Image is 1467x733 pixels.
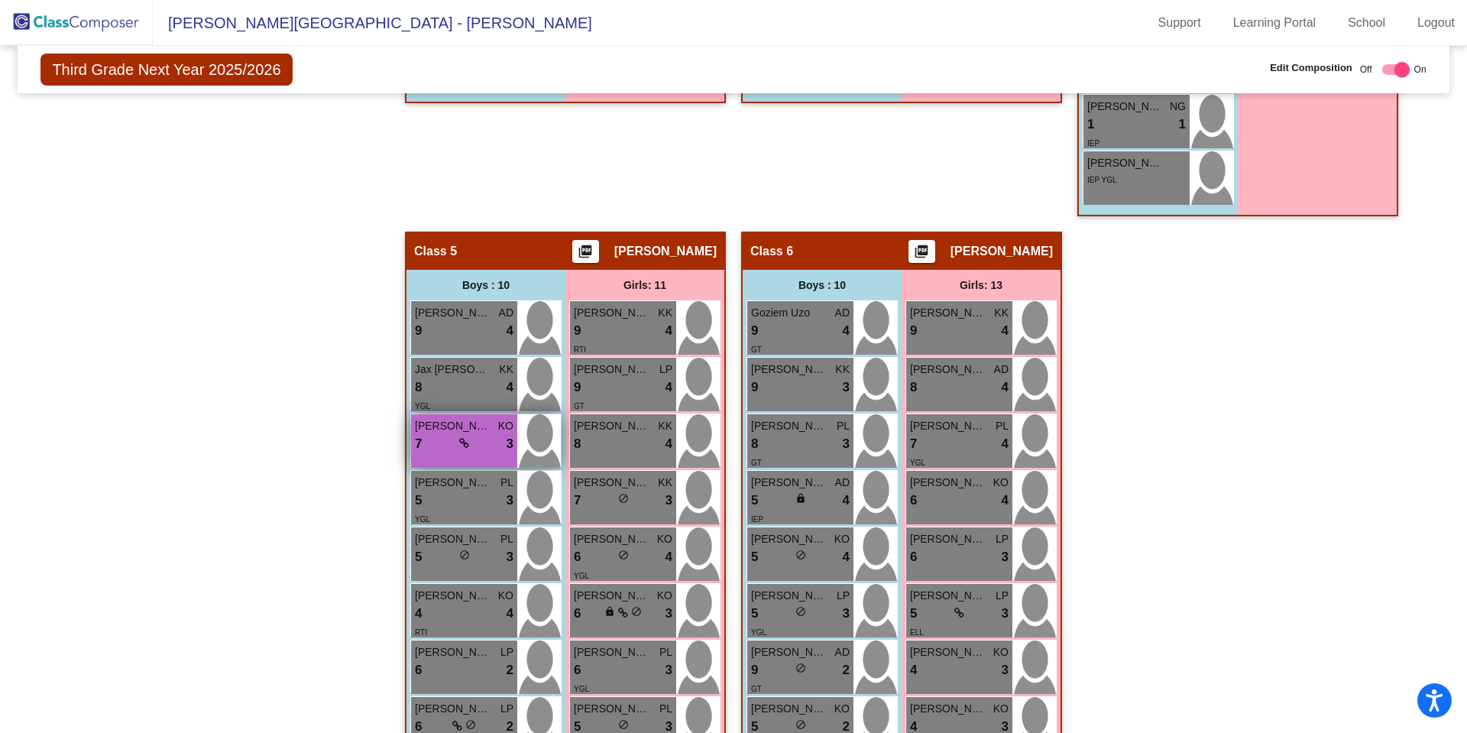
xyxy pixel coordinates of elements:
span: 7 [415,434,422,454]
span: do_not_disturb_alt [618,493,629,504]
span: YGL [751,628,766,637]
span: [PERSON_NAME] [910,305,986,321]
span: [PERSON_NAME] [950,244,1053,259]
span: YGL [415,515,430,524]
span: NG [1170,99,1186,115]
span: RTI [574,345,586,354]
span: YGL [574,685,589,693]
span: 5 [751,604,758,624]
button: Print Students Details [908,240,935,263]
span: Class 5 [414,244,457,259]
span: 4 [665,378,672,397]
span: [PERSON_NAME] [1087,99,1164,115]
span: 9 [574,378,581,397]
span: ELL [910,628,924,637]
span: KK [835,362,850,378]
span: IEP [1087,139,1099,148]
span: YGL [574,572,589,580]
span: PL [500,475,513,491]
span: [PERSON_NAME] [751,531,827,547]
span: 9 [751,321,758,341]
span: 5 [751,491,758,511]
span: [PERSON_NAME] [415,475,491,491]
span: 1 [1087,115,1094,135]
span: KO [993,475,1009,491]
span: [PERSON_NAME] [415,418,491,434]
span: PL [500,531,513,547]
span: 8 [574,434,581,454]
span: 3 [507,434,513,454]
span: AD [835,644,850,660]
span: [PERSON_NAME] [751,475,827,491]
span: 4 [665,321,672,341]
span: lock [604,606,615,617]
span: 4 [665,547,672,567]
span: LP [996,588,1009,604]
span: [PERSON_NAME] [910,588,986,604]
span: 4 [1002,321,1009,341]
span: YGL [415,402,430,410]
span: 4 [1002,378,1009,397]
span: 4 [1002,491,1009,511]
span: KK [994,305,1009,321]
span: 3 [1002,547,1009,567]
span: [PERSON_NAME] [574,588,650,604]
span: [PERSON_NAME] [910,644,986,660]
span: 4 [843,547,850,567]
span: AD [835,305,850,321]
span: do_not_disturb_alt [795,606,806,617]
span: 6 [910,491,917,511]
span: 9 [415,321,422,341]
span: [PERSON_NAME] Bestuzhev [574,531,650,547]
div: Boys : 10 [743,270,902,300]
span: 6 [415,660,422,680]
span: YGL [910,459,925,467]
span: LP [500,701,513,717]
span: LP [837,588,850,604]
span: [PERSON_NAME] [910,362,986,378]
span: Off [1360,63,1372,76]
span: [PERSON_NAME] [614,244,717,259]
span: IEP [751,515,763,524]
span: On [1414,63,1427,76]
span: RTI [415,628,427,637]
span: Jax [PERSON_NAME] [415,362,491,378]
span: [PERSON_NAME] [574,475,650,491]
span: [PERSON_NAME] [415,701,491,717]
span: [PERSON_NAME] [910,531,986,547]
span: KO [834,531,850,547]
span: AD [994,362,1009,378]
mat-icon: picture_as_pdf [576,244,594,265]
span: do_not_disturb_alt [631,606,642,617]
span: 3 [665,491,672,511]
span: 9 [751,378,758,397]
span: 3 [1002,604,1009,624]
span: 4 [507,378,513,397]
span: 5 [415,547,422,567]
span: GT [751,685,762,693]
a: Logout [1405,11,1467,35]
span: IEP YGL [1087,176,1117,184]
span: PL [996,418,1009,434]
span: GT [751,459,762,467]
span: 3 [507,547,513,567]
span: 2 [507,660,513,680]
span: [PERSON_NAME] [415,531,491,547]
span: [PERSON_NAME] [574,701,650,717]
span: 5 [910,604,917,624]
span: do_not_disturb_alt [618,550,629,560]
span: LP [996,531,1009,547]
span: 4 [665,434,672,454]
span: [PERSON_NAME][GEOGRAPHIC_DATA] - [PERSON_NAME] [153,11,592,35]
a: Learning Portal [1221,11,1329,35]
span: PL [659,644,672,660]
span: 9 [910,321,917,341]
span: [PERSON_NAME] [574,644,650,660]
span: KO [993,644,1009,660]
div: Boys : 10 [406,270,565,300]
span: [PERSON_NAME] [574,418,650,434]
span: KK [658,305,672,321]
span: 3 [507,491,513,511]
span: LP [659,362,672,378]
span: 5 [751,547,758,567]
